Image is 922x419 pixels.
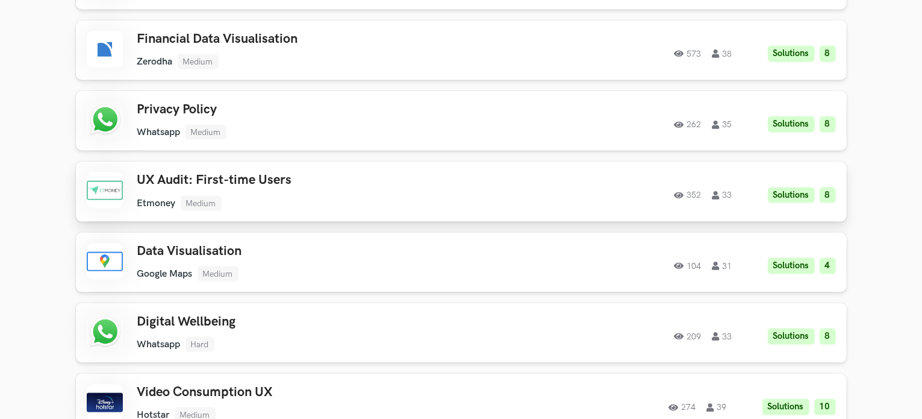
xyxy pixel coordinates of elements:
h3: Privacy Policy [137,102,479,118]
span: 33 [712,191,732,200]
a: Privacy Policy Whatsapp Medium 262 35 Solutions 8 [76,91,847,151]
li: Solutions [768,187,815,204]
li: Whatsapp [137,339,181,350]
li: 8 [820,46,836,62]
span: 33 [712,332,732,341]
li: 8 [820,116,836,133]
li: Solutions [768,46,815,62]
h3: Video Consumption UX [137,385,479,400]
a: Digital Wellbeing Whatsapp Hard 209 33 Solutions 8 [76,303,847,363]
h3: Financial Data Visualisation [137,31,479,47]
li: Google Maps [137,268,193,280]
li: 10 [814,399,836,415]
span: 104 [674,262,702,270]
li: Solutions [768,329,815,345]
li: 4 [820,258,836,274]
a: UX Audit: First-time Users Etmoney Medium 352 33 Solutions 8 [76,162,847,221]
li: Hard [185,337,214,352]
span: 39 [707,403,727,412]
li: Medium [178,54,219,69]
li: Zerodha [137,56,173,68]
li: Whatsapp [137,127,181,138]
li: Solutions [762,399,809,415]
h3: Data Visualisation [137,244,479,259]
li: Medium [198,266,238,282]
h3: Digital Wellbeing [137,314,479,330]
span: 31 [712,262,732,270]
span: 262 [674,121,702,129]
span: 35 [712,121,732,129]
li: Medium [185,125,226,140]
li: Solutions [768,258,815,274]
span: 573 [674,49,702,58]
a: Financial Data Visualisation Zerodha Medium 573 38 Solutions 8 [76,20,847,80]
span: 352 [674,191,702,200]
li: Etmoney [137,198,176,209]
span: 274 [669,403,696,412]
span: 38 [712,49,732,58]
li: Medium [181,196,222,211]
a: Data Visualisation Google Maps Medium 104 31 Solutions 4 [76,233,847,292]
li: 8 [820,187,836,204]
h3: UX Audit: First-time Users [137,172,479,188]
li: 8 [820,329,836,345]
li: Solutions [768,116,815,133]
span: 209 [674,332,702,341]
